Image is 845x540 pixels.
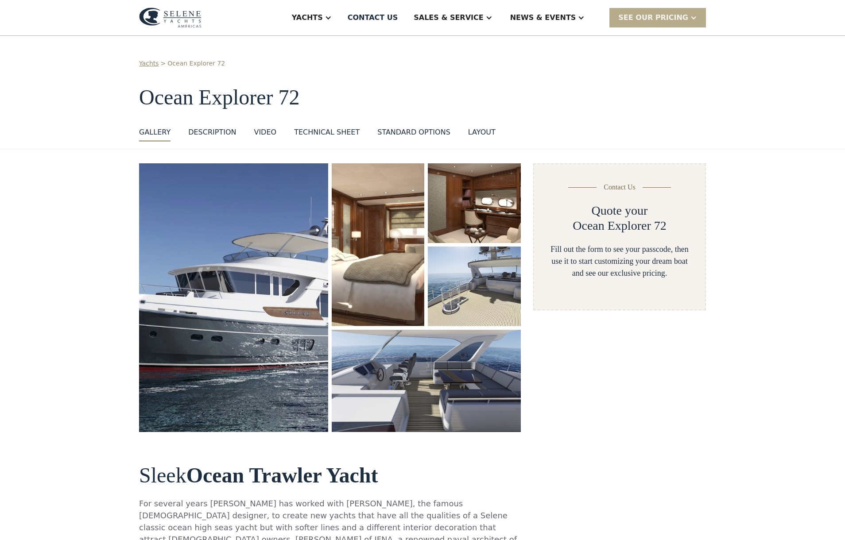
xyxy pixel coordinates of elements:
div: Fill out the form to see your passcode, then use it to start customizing your dream boat and see ... [548,243,691,279]
div: Yachts [292,12,323,23]
div: VIDEO [254,127,276,138]
div: layout [468,127,496,138]
a: open lightbox [332,330,521,432]
h1: Ocean Explorer 72 [139,86,706,109]
strong: Ocean Trawler Yacht [186,463,378,487]
div: DESCRIPTION [188,127,236,138]
div: standard options [377,127,450,138]
div: GALLERY [139,127,171,138]
img: logo [139,8,202,28]
a: Ocean Explorer 72 [167,59,225,68]
h2: Ocean Explorer 72 [573,218,666,233]
a: layout [468,127,496,142]
div: Contact Us [604,182,636,193]
a: Technical sheet [294,127,360,142]
h2: Quote your [592,203,648,218]
div: SEE Our Pricing [618,12,688,23]
div: SEE Our Pricing [609,8,706,27]
a: Yachts [139,59,159,68]
div: Technical sheet [294,127,360,138]
a: VIDEO [254,127,276,142]
form: Yacht Detail Page form [533,163,706,310]
div: News & EVENTS [510,12,576,23]
a: DESCRIPTION [188,127,236,142]
h2: Sleek [139,464,521,487]
a: open lightbox [332,163,424,326]
a: standard options [377,127,450,142]
a: open lightbox [428,247,521,326]
div: Sales & Service [414,12,483,23]
a: open lightbox [139,163,328,432]
div: > [161,59,166,68]
a: GALLERY [139,127,171,142]
a: open lightbox [428,163,521,243]
div: Contact US [348,12,398,23]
